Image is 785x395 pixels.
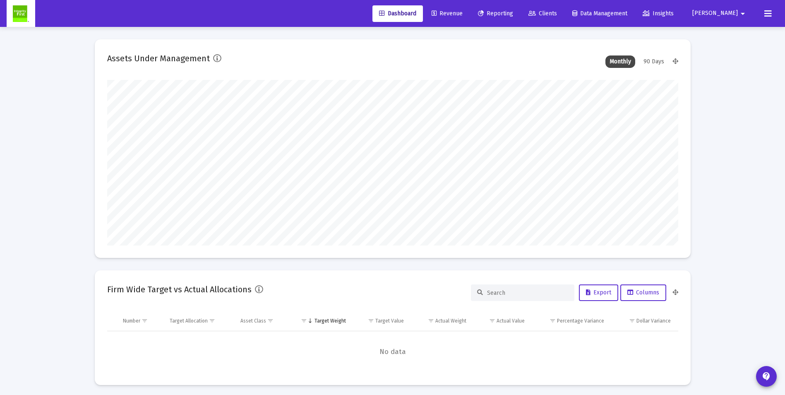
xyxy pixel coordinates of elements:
[435,318,466,324] div: Actual Weight
[738,5,748,22] mat-icon: arrow_drop_down
[489,318,495,324] span: Show filter options for column 'Actual Value'
[209,318,215,324] span: Show filter options for column 'Target Allocation'
[314,318,346,324] div: Target Weight
[123,318,140,324] div: Number
[605,55,635,68] div: Monthly
[487,289,568,296] input: Search
[240,318,266,324] div: Asset Class
[107,347,678,356] span: No data
[170,318,208,324] div: Target Allocation
[142,318,148,324] span: Show filter options for column 'Number'
[497,318,525,324] div: Actual Value
[627,289,659,296] span: Columns
[557,318,604,324] div: Percentage Variance
[290,311,352,331] td: Column Target Weight
[235,311,290,331] td: Column Asset Class
[107,52,210,65] h2: Assets Under Management
[372,5,423,22] a: Dashboard
[761,371,771,381] mat-icon: contact_support
[368,318,374,324] span: Show filter options for column 'Target Value'
[636,318,671,324] div: Dollar Variance
[472,311,531,331] td: Column Actual Value
[107,283,252,296] h2: Firm Wide Target vs Actual Allocations
[572,10,627,17] span: Data Management
[528,10,557,17] span: Clients
[610,311,678,331] td: Column Dollar Variance
[425,5,469,22] a: Revenue
[478,10,513,17] span: Reporting
[352,311,410,331] td: Column Target Value
[531,311,610,331] td: Column Percentage Variance
[639,55,668,68] div: 90 Days
[682,5,758,22] button: [PERSON_NAME]
[550,318,556,324] span: Show filter options for column 'Percentage Variance'
[428,318,434,324] span: Show filter options for column 'Actual Weight'
[379,10,416,17] span: Dashboard
[107,311,678,373] div: Data grid
[643,10,674,17] span: Insights
[471,5,520,22] a: Reporting
[164,311,235,331] td: Column Target Allocation
[629,318,635,324] span: Show filter options for column 'Dollar Variance'
[636,5,680,22] a: Insights
[117,311,164,331] td: Column Number
[586,289,611,296] span: Export
[432,10,463,17] span: Revenue
[267,318,274,324] span: Show filter options for column 'Asset Class'
[579,284,618,301] button: Export
[301,318,307,324] span: Show filter options for column 'Target Weight'
[620,284,666,301] button: Columns
[410,311,472,331] td: Column Actual Weight
[13,5,29,22] img: Dashboard
[692,10,738,17] span: [PERSON_NAME]
[375,318,404,324] div: Target Value
[566,5,634,22] a: Data Management
[522,5,564,22] a: Clients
